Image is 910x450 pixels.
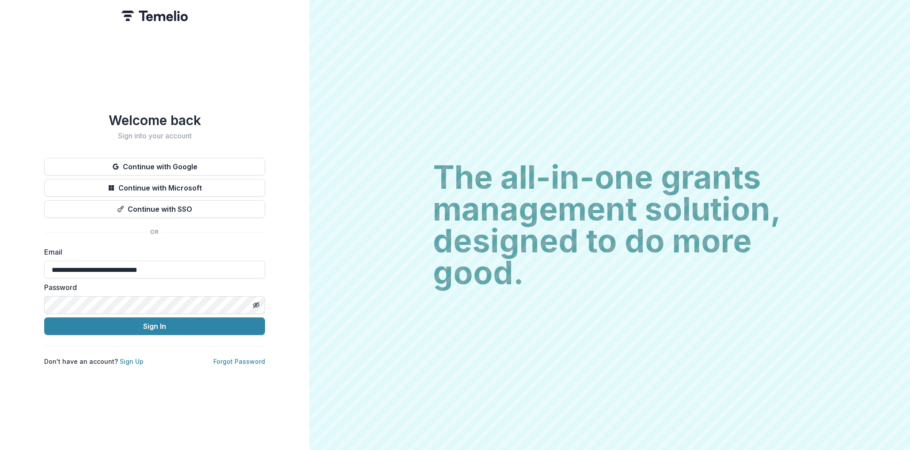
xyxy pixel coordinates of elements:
h1: Welcome back [44,112,265,128]
button: Continue with Google [44,158,265,175]
button: Toggle password visibility [249,298,263,312]
label: Email [44,247,260,257]
label: Password [44,282,260,293]
button: Sign In [44,317,265,335]
img: Temelio [121,11,188,21]
a: Forgot Password [213,358,265,365]
button: Continue with SSO [44,200,265,218]
button: Continue with Microsoft [44,179,265,197]
h2: Sign into your account [44,132,265,140]
a: Sign Up [120,358,144,365]
p: Don't have an account? [44,357,144,366]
